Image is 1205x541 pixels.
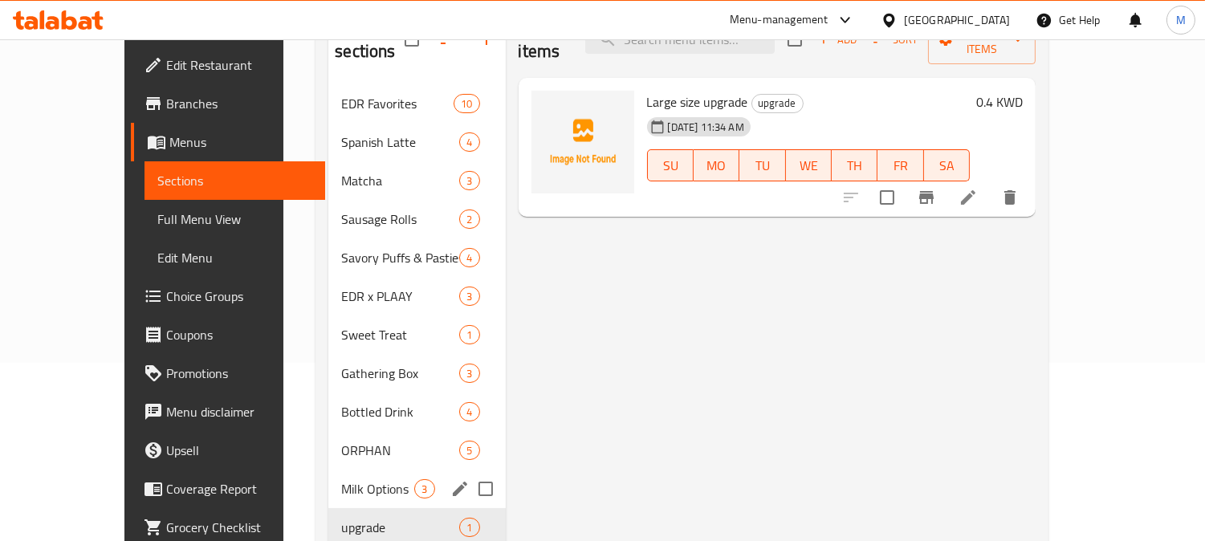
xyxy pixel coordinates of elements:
a: Edit Menu [145,238,326,277]
h2: Menu sections [335,15,404,63]
button: SU [647,149,694,181]
div: Menu-management [730,10,828,30]
span: Branches [166,94,313,113]
a: Menu disclaimer [131,393,326,431]
img: Large size upgrade [531,91,634,193]
button: Branch-specific-item [907,178,946,217]
span: Menus [169,132,313,152]
div: Spanish Latte4 [328,123,505,161]
span: Edit Menu [157,248,313,267]
span: 5 [460,443,478,458]
span: TH [838,154,871,177]
span: 2 [460,212,478,227]
span: Sweet Treat [341,325,459,344]
span: 10 [454,96,478,112]
div: items [459,518,479,537]
span: Select to update [870,181,904,214]
span: Sausage Rolls [341,209,459,229]
div: Sweet Treat1 [328,315,505,354]
span: Bottled Drink [341,402,459,421]
div: items [459,402,479,421]
div: Milk Options [341,479,414,498]
span: Spanish Latte [341,132,459,152]
button: delete [991,178,1029,217]
span: Matcha [341,171,459,190]
button: edit [448,477,472,501]
span: 1 [460,520,478,535]
a: Choice Groups [131,277,326,315]
span: ORPHAN [341,441,459,460]
button: MO [694,149,739,181]
span: FR [884,154,917,177]
span: Large size upgrade [647,90,748,114]
span: EDR Favorites [341,94,454,113]
span: Sections [157,171,313,190]
a: Edit Restaurant [131,46,326,84]
span: 3 [460,366,478,381]
button: FR [877,149,923,181]
button: TU [739,149,785,181]
a: Sections [145,161,326,200]
div: items [459,209,479,229]
div: items [459,132,479,152]
span: Upsell [166,441,313,460]
span: Menu disclaimer [166,402,313,421]
div: items [414,479,434,498]
span: 3 [460,289,478,304]
span: Coverage Report [166,479,313,498]
div: [GEOGRAPHIC_DATA] [904,11,1010,29]
span: Choice Groups [166,287,313,306]
span: Promotions [166,364,313,383]
a: Menus [131,123,326,161]
a: Coupons [131,315,326,354]
span: [DATE] 11:34 AM [662,120,751,135]
span: upgrade [752,94,803,112]
span: Coupons [166,325,313,344]
span: Edit Restaurant [166,55,313,75]
div: EDR Favorites10 [328,84,505,123]
a: Branches [131,84,326,123]
div: EDR x PLAAY3 [328,277,505,315]
span: Full Menu View [157,209,313,229]
span: 1 [460,327,478,343]
button: WE [786,149,832,181]
span: 3 [415,482,434,497]
div: Milk Options3edit [328,470,505,508]
span: 4 [460,135,478,150]
span: Grocery Checklist [166,518,313,537]
span: 4 [460,405,478,420]
div: items [459,171,479,190]
div: ORPHAN5 [328,431,505,470]
span: upgrade [341,518,459,537]
a: Coverage Report [131,470,326,508]
div: items [459,248,479,267]
div: Bottled Drink4 [328,393,505,431]
h6: 0.4 KWD [976,91,1023,113]
div: Gathering Box3 [328,354,505,393]
span: WE [792,154,825,177]
div: Sausage Rolls2 [328,200,505,238]
button: TH [832,149,877,181]
a: Upsell [131,431,326,470]
a: Promotions [131,354,326,393]
span: MO [700,154,733,177]
span: Savory Puffs & Pasties [341,248,459,267]
button: SA [924,149,970,181]
a: Edit menu item [959,188,978,207]
a: Full Menu View [145,200,326,238]
span: 4 [460,250,478,266]
div: Matcha3 [328,161,505,200]
div: items [459,441,479,460]
span: TU [746,154,779,177]
h2: Menu items [519,15,567,63]
div: items [459,364,479,383]
span: M [1176,11,1186,29]
span: SA [930,154,963,177]
div: items [459,287,479,306]
div: upgrade [751,94,804,113]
